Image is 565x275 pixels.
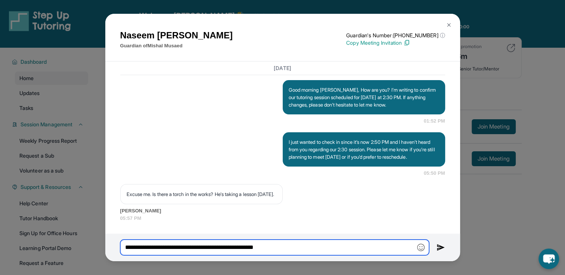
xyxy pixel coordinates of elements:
img: Close Icon [446,22,452,28]
span: [PERSON_NAME] [120,207,445,215]
button: chat-button [538,249,559,269]
img: Emoji [417,244,425,251]
span: 05:50 PM [424,170,445,177]
p: Copy Meeting Invitation [346,39,445,47]
p: Guardian of Mishal Musaed [120,42,233,50]
span: 05:57 PM [120,215,445,222]
h3: [DATE] [120,64,445,72]
img: Copy Icon [403,39,410,46]
span: ⓘ [440,32,445,39]
p: Excuse me. Is there a torch in the works? He's taking a lesson [DATE]. [127,190,276,198]
p: Guardian's Number: [PHONE_NUMBER] [346,32,445,39]
img: Send icon [437,243,445,252]
p: I just wanted to check in since it’s now 2:50 PM and I haven’t heard from you regarding our 2:30 ... [289,138,439,161]
h1: Naseem [PERSON_NAME] [120,29,233,42]
p: Good morning [PERSON_NAME], How are you? I’m writing to confirm our tutoring session scheduled fo... [289,86,439,108]
span: 01:52 PM [424,117,445,125]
